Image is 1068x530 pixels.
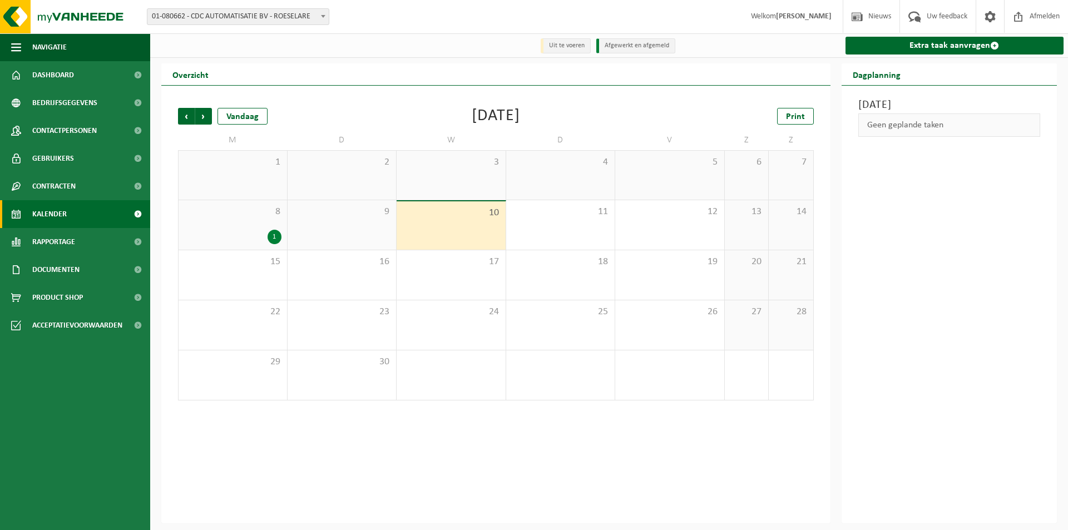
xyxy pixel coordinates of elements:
span: Vorige [178,108,195,125]
span: 11 [512,206,610,218]
span: 4 [512,156,610,169]
span: 25 [512,306,610,318]
h2: Dagplanning [842,63,912,85]
span: 12 [621,206,719,218]
td: Z [769,130,813,150]
span: 6 [730,156,763,169]
span: 2 [293,156,391,169]
span: 01-080662 - CDC AUTOMATISATIE BV - ROESELARE [147,8,329,25]
span: 21 [774,256,807,268]
span: Dashboard [32,61,74,89]
span: Kalender [32,200,67,228]
span: 26 [621,306,719,318]
span: 8 [184,206,281,218]
span: 30 [293,356,391,368]
span: 01-080662 - CDC AUTOMATISATIE BV - ROESELARE [147,9,329,24]
span: 18 [512,256,610,268]
a: Print [777,108,814,125]
span: 9 [293,206,391,218]
li: Afgewerkt en afgemeld [596,38,675,53]
td: D [288,130,397,150]
h3: [DATE] [858,97,1041,113]
span: Documenten [32,256,80,284]
span: 22 [184,306,281,318]
div: 1 [268,230,281,244]
span: Contactpersonen [32,117,97,145]
strong: [PERSON_NAME] [776,12,832,21]
span: 29 [184,356,281,368]
span: 19 [621,256,719,268]
span: 15 [184,256,281,268]
span: 3 [402,156,500,169]
span: 14 [774,206,807,218]
span: Contracten [32,172,76,200]
span: 16 [293,256,391,268]
span: Navigatie [32,33,67,61]
span: 7 [774,156,807,169]
span: Rapportage [32,228,75,256]
span: Gebruikers [32,145,74,172]
div: [DATE] [472,108,520,125]
li: Uit te voeren [541,38,591,53]
td: V [615,130,725,150]
span: 28 [774,306,807,318]
span: 10 [402,207,500,219]
span: 20 [730,256,763,268]
span: Bedrijfsgegevens [32,89,97,117]
span: 1 [184,156,281,169]
span: Product Shop [32,284,83,311]
td: W [397,130,506,150]
td: Z [725,130,769,150]
span: Acceptatievoorwaarden [32,311,122,339]
td: M [178,130,288,150]
span: 5 [621,156,719,169]
span: 23 [293,306,391,318]
div: Vandaag [217,108,268,125]
span: Volgende [195,108,212,125]
td: D [506,130,616,150]
span: 27 [730,306,763,318]
a: Extra taak aanvragen [845,37,1064,55]
h2: Overzicht [161,63,220,85]
div: Geen geplande taken [858,113,1041,137]
span: Print [786,112,805,121]
span: 13 [730,206,763,218]
span: 24 [402,306,500,318]
span: 17 [402,256,500,268]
